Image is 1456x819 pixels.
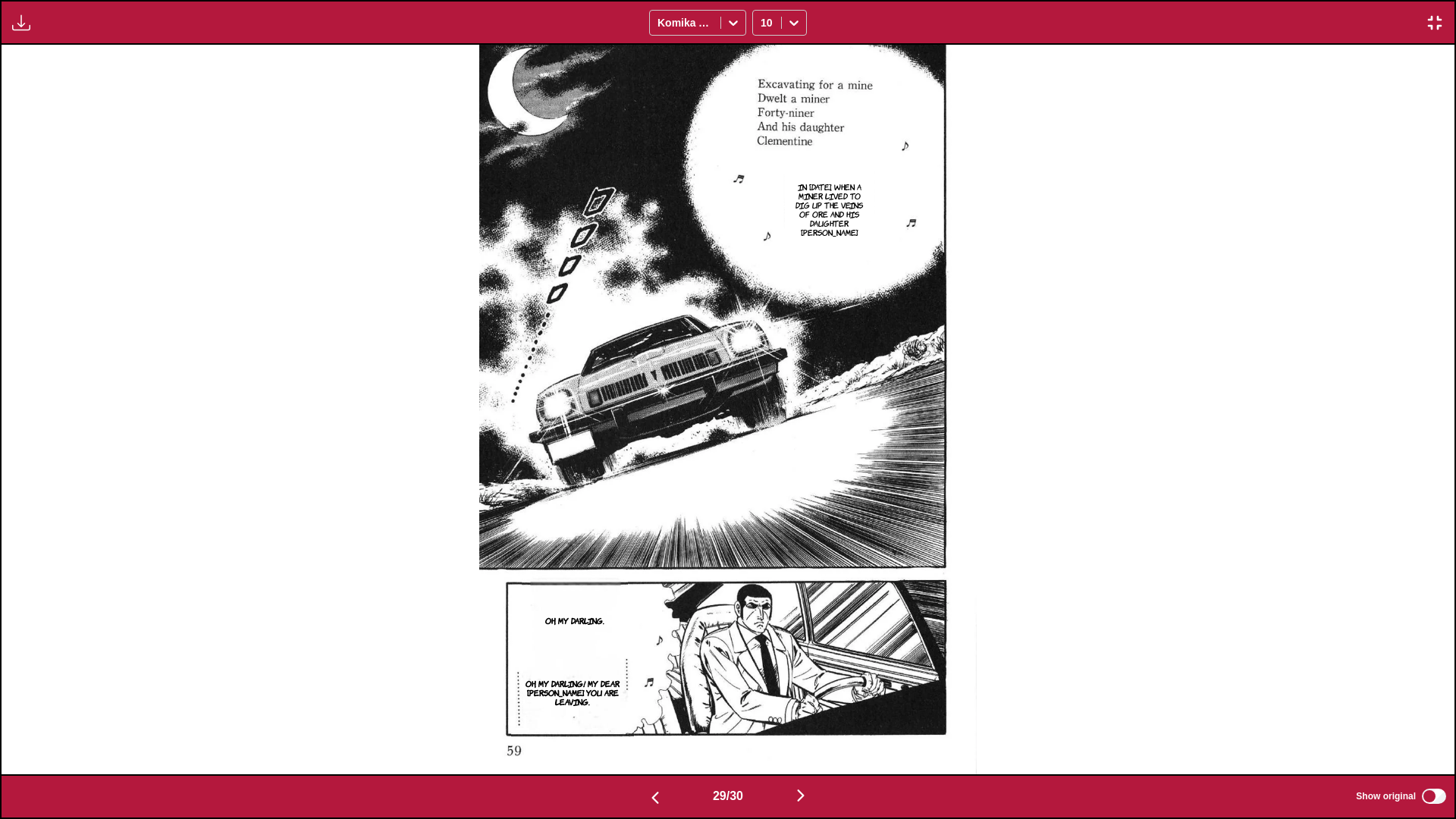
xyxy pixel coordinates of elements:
[479,45,977,774] img: Manga Panel
[713,789,743,803] span: 29 / 30
[646,789,664,807] img: Previous page
[542,613,607,628] p: Oh, my darling.
[788,179,871,240] p: In [DATE], when a miner lived to dig up the veins of ore and his daughter [PERSON_NAME]
[792,786,810,805] img: Next page
[511,676,635,709] p: Oh, my darling! My dear [PERSON_NAME] you are leaving.
[1422,789,1446,804] input: Show original
[1356,791,1416,802] span: Show original
[12,14,30,32] img: Download translated images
